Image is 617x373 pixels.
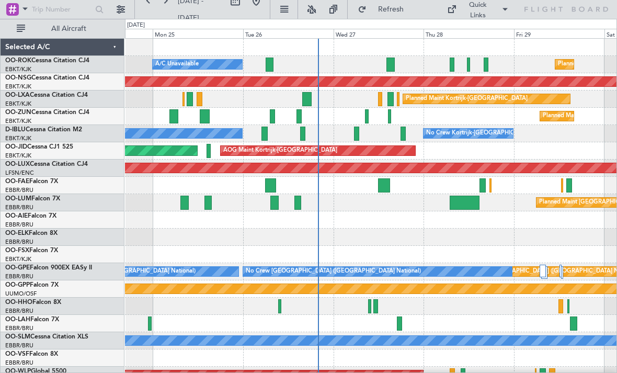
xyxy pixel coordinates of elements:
[5,334,88,340] a: OO-SLMCessna Citation XLS
[5,161,30,167] span: OO-LUX
[5,247,29,254] span: OO-FSX
[5,359,33,367] a: EBBR/BRU
[5,282,30,288] span: OO-GPP
[5,324,33,332] a: EBBR/BRU
[27,25,110,32] span: All Aircraft
[5,317,30,323] span: OO-LAH
[5,247,58,254] a: OO-FSXFalcon 7X
[5,127,82,133] a: D-IBLUCessna Citation M2
[5,334,30,340] span: OO-SLM
[5,127,26,133] span: D-IBLU
[127,21,145,30] div: [DATE]
[5,204,33,211] a: EBBR/BRU
[5,92,88,98] a: OO-LXACessna Citation CJ4
[5,265,92,271] a: OO-GPEFalcon 900EX EASy II
[153,29,243,38] div: Mon 25
[223,143,337,159] div: AOG Maint Kortrijk-[GEOGRAPHIC_DATA]
[32,2,92,17] input: Trip Number
[5,109,31,116] span: OO-ZUN
[5,213,28,219] span: OO-AIE
[5,58,89,64] a: OO-ROKCessna Citation CJ4
[5,83,31,91] a: EBKT/KJK
[5,65,31,73] a: EBKT/KJK
[5,213,56,219] a: OO-AIEFalcon 7X
[5,144,73,150] a: OO-JIDCessna CJ1 525
[5,161,88,167] a: OO-LUXCessna Citation CJ4
[5,178,29,185] span: OO-FAE
[12,20,113,37] button: All Aircraft
[514,29,604,38] div: Fri 29
[5,282,59,288] a: OO-GPPFalcon 7X
[5,144,27,150] span: OO-JID
[424,29,514,38] div: Thu 28
[5,196,60,202] a: OO-LUMFalcon 7X
[5,273,33,280] a: EBBR/BRU
[5,230,29,236] span: OO-ELK
[5,92,30,98] span: OO-LXA
[5,238,33,246] a: EBBR/BRU
[5,100,31,108] a: EBKT/KJK
[5,299,32,306] span: OO-HHO
[5,109,89,116] a: OO-ZUNCessna Citation CJ4
[5,342,33,349] a: EBBR/BRU
[406,91,528,107] div: Planned Maint Kortrijk-[GEOGRAPHIC_DATA]
[5,221,33,229] a: EBBR/BRU
[5,134,31,142] a: EBKT/KJK
[5,178,58,185] a: OO-FAEFalcon 7X
[5,265,30,271] span: OO-GPE
[155,56,199,72] div: A/C Unavailable
[5,75,31,81] span: OO-NSG
[243,29,334,38] div: Tue 26
[442,1,514,18] button: Quick Links
[246,264,421,279] div: No Crew [GEOGRAPHIC_DATA] ([GEOGRAPHIC_DATA] National)
[5,290,37,298] a: UUMO/OSF
[5,317,59,323] a: OO-LAHFalcon 7X
[369,6,413,13] span: Refresh
[5,117,31,125] a: EBKT/KJK
[5,299,61,306] a: OO-HHOFalcon 8X
[5,169,34,177] a: LFSN/ENC
[5,75,89,81] a: OO-NSGCessna Citation CJ4
[5,186,33,194] a: EBBR/BRU
[5,196,31,202] span: OO-LUM
[5,152,31,160] a: EBKT/KJK
[5,58,31,64] span: OO-ROK
[5,307,33,315] a: EBBR/BRU
[426,126,534,141] div: No Crew Kortrijk-[GEOGRAPHIC_DATA]
[5,351,29,357] span: OO-VSF
[5,255,31,263] a: EBKT/KJK
[5,230,58,236] a: OO-ELKFalcon 8X
[353,1,416,18] button: Refresh
[334,29,424,38] div: Wed 27
[5,351,58,357] a: OO-VSFFalcon 8X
